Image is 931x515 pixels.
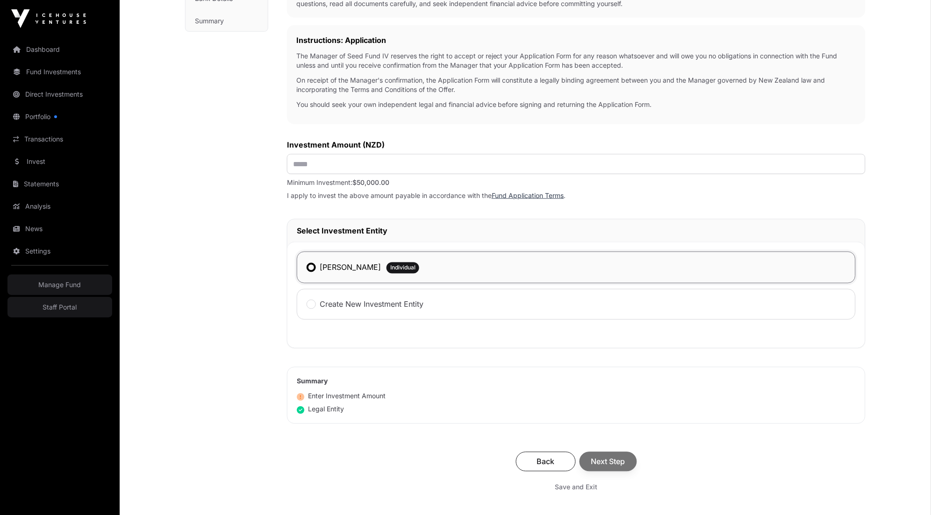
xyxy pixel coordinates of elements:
[297,225,856,236] h2: Select Investment Entity
[884,470,931,515] iframe: Chat Widget
[516,452,576,472] button: Back
[528,456,564,467] span: Back
[352,178,389,186] span: $50,000.00
[7,241,112,261] a: Settings
[7,297,112,317] a: Staff Portal
[11,9,86,28] img: Icehouse Ventures Logo
[7,174,112,194] a: Statements
[7,196,112,217] a: Analysis
[296,76,856,94] p: On receipt of the Manager's confirmation, the Application Form will constitute a legally binding ...
[7,151,112,172] a: Invest
[7,84,112,105] a: Direct Investments
[7,62,112,82] a: Fund Investments
[287,139,866,150] label: Investment Amount (NZD)
[297,392,386,401] div: Enter Investment Amount
[7,39,112,60] a: Dashboard
[492,191,564,199] a: Fund Application Terms
[555,483,598,492] span: Save and Exit
[7,106,112,127] a: Portfolio
[320,262,381,273] label: [PERSON_NAME]
[296,100,856,109] p: You should seek your own independent legal and financial advice before signing and returning the ...
[544,479,609,496] button: Save and Exit
[7,219,112,239] a: News
[287,191,866,200] p: I apply to invest the above amount payable in accordance with the .
[7,129,112,149] a: Transactions
[7,275,112,295] a: Manage Fund
[287,178,866,187] p: Minimum Investment:
[296,51,856,70] p: The Manager of Seed Fund IV reserves the right to accept or reject your Application Form for any ...
[297,377,856,386] h2: Summary
[297,405,344,414] div: Legal Entity
[320,299,423,310] label: Create New Investment Entity
[296,35,856,46] h2: Instructions: Application
[390,264,415,272] span: Individual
